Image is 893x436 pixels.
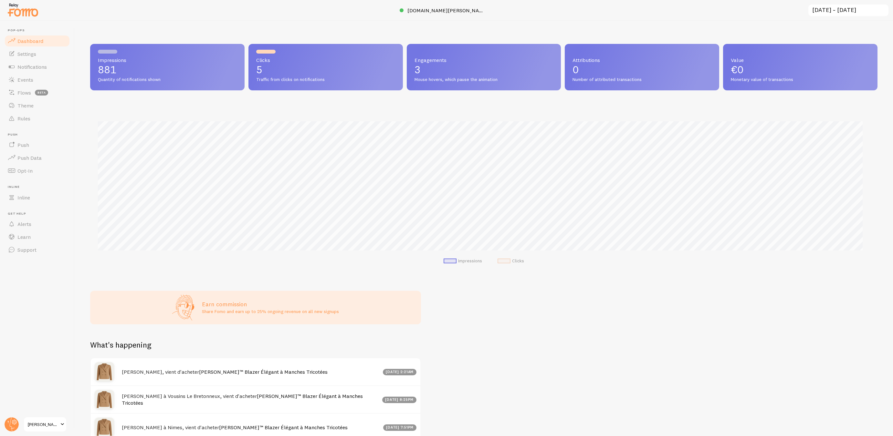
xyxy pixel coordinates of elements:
span: Get Help [8,212,70,216]
span: Engagements [415,57,553,63]
p: 0 [573,65,711,75]
span: Events [17,76,33,83]
a: Dashboard [4,35,70,47]
span: Push [8,133,70,137]
span: Quantity of notifications shown [98,77,237,83]
p: Share Fomo and earn up to 25% ongoing revenue on all new signups [202,308,339,315]
li: Clicks [498,258,524,264]
h2: What's happening [90,340,151,350]
span: Attributions [573,57,711,63]
span: Opt-In [17,167,33,174]
a: Push Data [4,151,70,164]
a: [PERSON_NAME]™ Blazer Élégant à Manches Tricotées [122,393,363,406]
span: Number of attributed transactions [573,77,711,83]
a: Theme [4,99,70,112]
p: 881 [98,65,237,75]
span: Monetary value of transactions [731,77,870,83]
span: Clicks [256,57,395,63]
a: Alerts [4,218,70,230]
span: Value [731,57,870,63]
span: Impressions [98,57,237,63]
a: Notifications [4,60,70,73]
span: Dashboard [17,38,43,44]
a: Events [4,73,70,86]
span: Notifications [17,64,47,70]
h4: [PERSON_NAME] à Nimes, vient d'acheter [122,424,379,431]
a: Push [4,138,70,151]
span: Theme [17,102,34,109]
span: Traffic from clicks on notifications [256,77,395,83]
span: Push Data [17,155,42,161]
a: Rules [4,112,70,125]
a: [PERSON_NAME]™ Blazer Élégant à Manches Tricotées [199,369,328,375]
a: Support [4,243,70,256]
a: Settings [4,47,70,60]
span: [PERSON_NAME] [28,421,58,428]
span: Mouse hovers, which pause the animation [415,77,553,83]
img: fomo-relay-logo-orange.svg [7,2,39,18]
span: Rules [17,115,30,122]
a: Inline [4,191,70,204]
span: Flows [17,89,31,96]
a: [PERSON_NAME]™ Blazer Élégant à Manches Tricotées [219,424,348,431]
p: 5 [256,65,395,75]
h4: [PERSON_NAME] à Vousins Le Bretonneux, vient d'acheter [122,393,378,406]
span: Inline [8,185,70,189]
span: Inline [17,194,30,201]
div: [DATE] 8:25pm [382,397,417,403]
a: Opt-In [4,164,70,177]
span: Settings [17,51,36,57]
span: Pop-ups [8,28,70,33]
a: Flows beta [4,86,70,99]
li: Impressions [444,258,482,264]
a: [PERSON_NAME] [23,417,67,432]
p: 3 [415,65,553,75]
h4: [PERSON_NAME], vient d'acheter [122,369,379,375]
div: [DATE] 7:51pm [383,424,417,431]
h3: Earn commission [202,300,339,308]
span: €0 [731,63,744,76]
span: beta [35,90,48,96]
a: Learn [4,230,70,243]
span: Push [17,142,29,148]
span: Learn [17,234,31,240]
span: Alerts [17,221,31,227]
div: [DATE] 2:21am [383,369,417,375]
span: Support [17,247,37,253]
